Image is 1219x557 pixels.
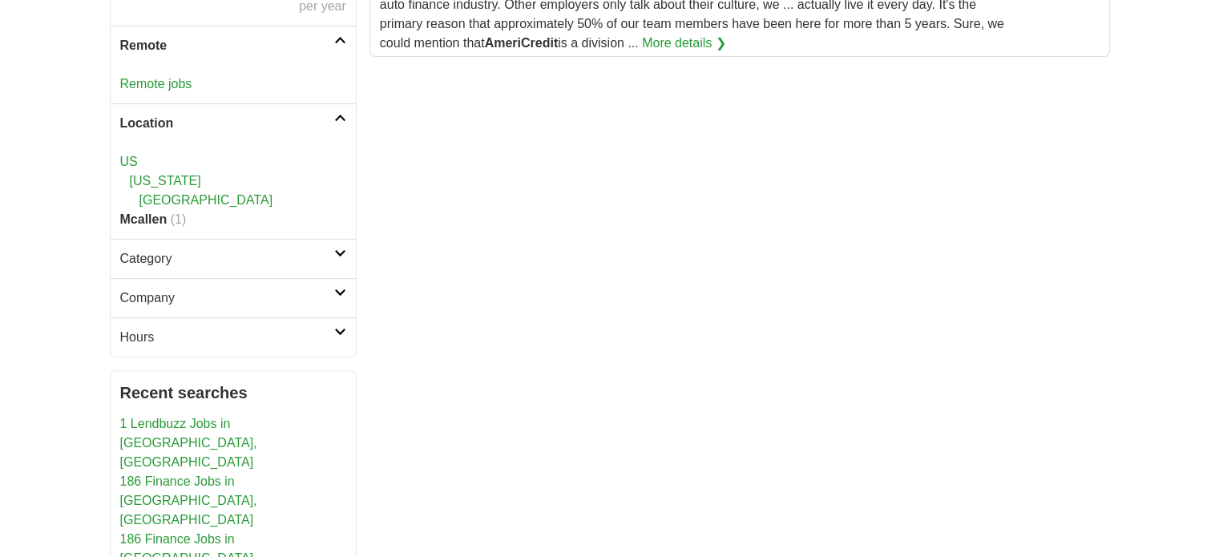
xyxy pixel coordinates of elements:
[120,36,334,55] h2: Remote
[120,77,192,91] a: Remote jobs
[642,34,726,53] a: More details ❯
[111,317,356,357] a: Hours
[120,249,334,268] h2: Category
[120,155,138,168] a: US
[139,193,273,207] a: [GEOGRAPHIC_DATA]
[171,212,187,226] span: (1)
[120,114,334,133] h2: Location
[111,103,356,143] a: Location
[111,26,356,65] a: Remote
[120,381,346,405] h2: Recent searches
[111,278,356,317] a: Company
[485,36,559,50] strong: AmeriCredit
[130,174,201,188] a: [US_STATE]
[111,239,356,278] a: Category
[120,289,334,308] h2: Company
[120,417,257,469] a: 1 Lendbuzz Jobs in [GEOGRAPHIC_DATA], [GEOGRAPHIC_DATA]
[120,328,334,347] h2: Hours
[120,474,257,527] a: 186 Finance Jobs in [GEOGRAPHIC_DATA], [GEOGRAPHIC_DATA]
[120,212,168,226] strong: Mcallen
